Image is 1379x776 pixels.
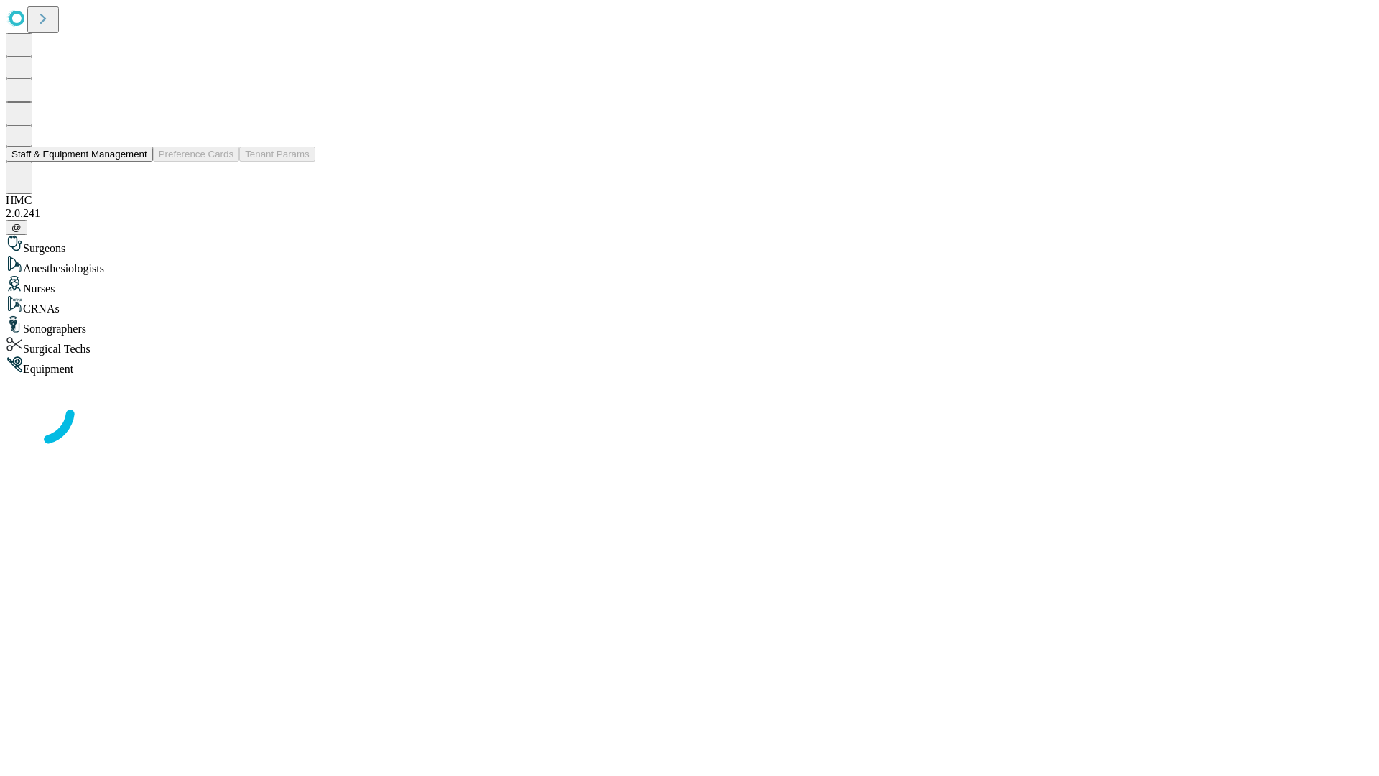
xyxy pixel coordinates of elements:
[6,315,1373,336] div: Sonographers
[11,222,22,233] span: @
[6,207,1373,220] div: 2.0.241
[6,235,1373,255] div: Surgeons
[6,194,1373,207] div: HMC
[6,336,1373,356] div: Surgical Techs
[239,147,315,162] button: Tenant Params
[6,220,27,235] button: @
[6,275,1373,295] div: Nurses
[6,255,1373,275] div: Anesthesiologists
[153,147,239,162] button: Preference Cards
[6,356,1373,376] div: Equipment
[6,295,1373,315] div: CRNAs
[6,147,153,162] button: Staff & Equipment Management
